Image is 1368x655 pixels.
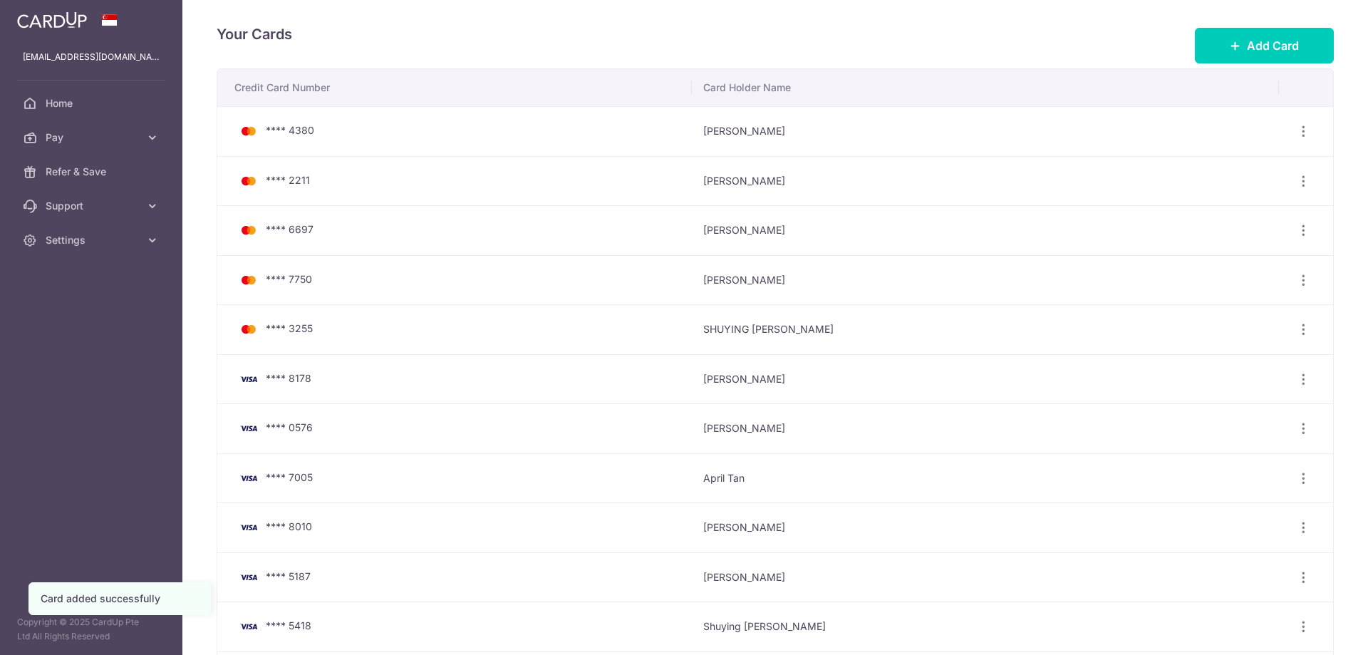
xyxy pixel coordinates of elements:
th: Credit Card Number [217,69,692,106]
img: Bank Card [234,272,263,289]
td: [PERSON_NAME] [692,156,1278,206]
span: Refer & Save [46,165,140,179]
th: Card Holder Name [692,69,1278,106]
td: [PERSON_NAME] [692,354,1278,404]
img: Bank Card [234,172,263,190]
td: [PERSON_NAME] [692,552,1278,602]
span: Home [46,96,140,110]
td: [PERSON_NAME] [692,502,1278,552]
span: Settings [46,233,140,247]
span: Pay [46,130,140,145]
td: [PERSON_NAME] [692,403,1278,453]
img: Bank Card [234,618,263,635]
img: Bank Card [234,321,263,338]
span: Support [46,199,140,213]
td: [PERSON_NAME] [692,255,1278,305]
img: Bank Card [234,222,263,239]
h4: Your Cards [217,23,292,46]
img: CardUp [17,11,87,29]
div: Card added successfully [41,592,199,606]
img: Bank Card [234,569,263,586]
td: SHUYING [PERSON_NAME] [692,304,1278,354]
td: [PERSON_NAME] [692,106,1278,156]
img: Bank Card [234,470,263,487]
td: [PERSON_NAME] [692,205,1278,255]
span: Add Card [1247,37,1299,54]
img: Bank Card [234,420,263,437]
p: [EMAIL_ADDRESS][DOMAIN_NAME] [23,50,160,64]
td: Shuying [PERSON_NAME] [692,602,1278,651]
img: Bank Card [234,123,263,140]
img: Bank Card [234,519,263,536]
button: Add Card [1195,28,1334,63]
td: April Tan [692,453,1278,503]
img: Bank Card [234,371,263,388]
